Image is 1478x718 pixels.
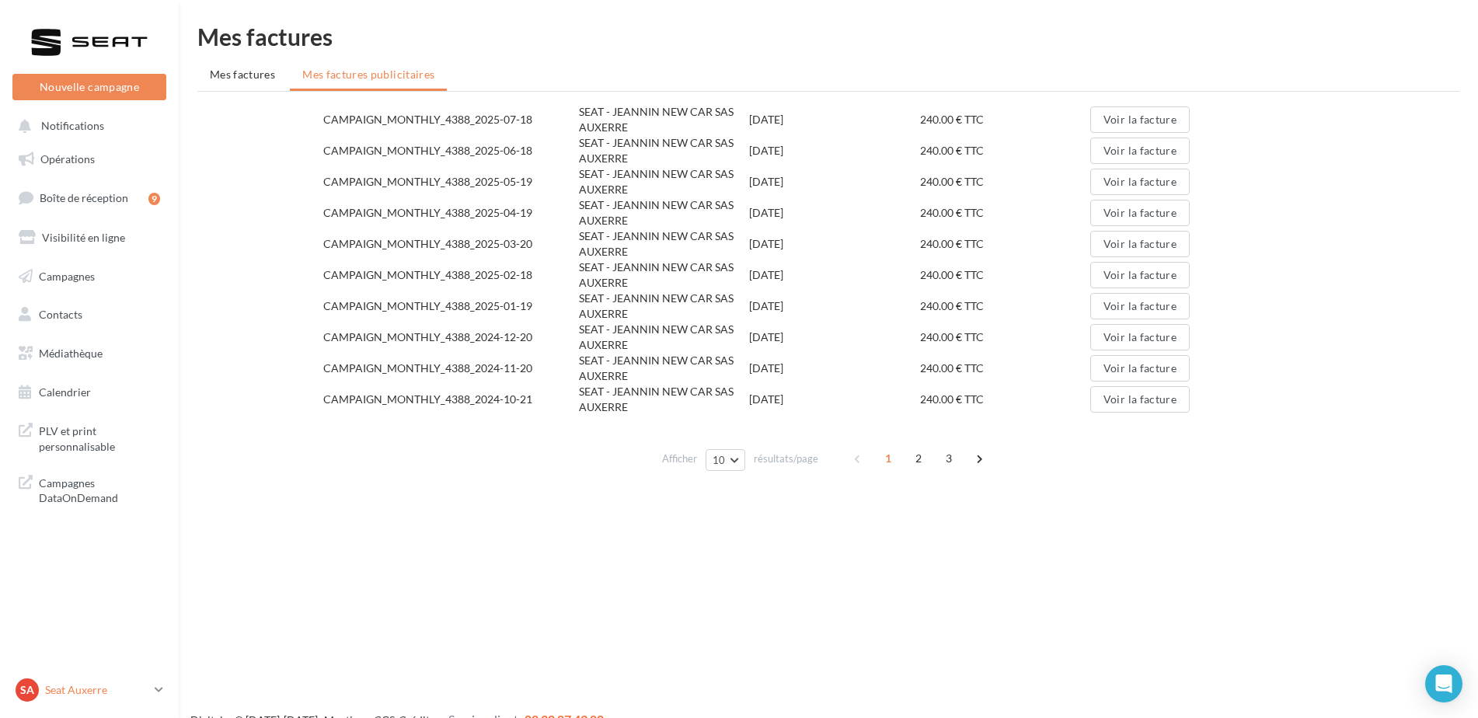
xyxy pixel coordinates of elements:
div: 240.00 € TTC [920,298,1090,314]
span: Mes factures [210,68,275,81]
div: 240.00 € TTC [920,361,1090,376]
div: 240.00 € TTC [920,267,1090,283]
button: Voir la facture [1090,386,1190,413]
div: 240.00 € TTC [920,112,1090,127]
div: [DATE] [749,112,919,127]
div: CAMPAIGN_MONTHLY_4388_2025-04-19 [323,205,579,221]
div: 9 [148,193,160,205]
span: 3 [936,446,961,471]
div: 240.00 € TTC [920,143,1090,159]
div: [DATE] [749,205,919,221]
p: Seat Auxerre [45,682,148,698]
span: Campagnes DataOnDemand [39,472,160,506]
div: SEAT - JEANNIN NEW CAR SAS AUXERRE [579,104,749,135]
div: SEAT - JEANNIN NEW CAR SAS AUXERRE [579,135,749,166]
div: [DATE] [749,392,919,407]
span: Campagnes [39,269,95,282]
div: SEAT - JEANNIN NEW CAR SAS AUXERRE [579,291,749,322]
div: 240.00 € TTC [920,329,1090,345]
div: SEAT - JEANNIN NEW CAR SAS AUXERRE [579,322,749,353]
div: 240.00 € TTC [920,205,1090,221]
a: Calendrier [9,376,169,409]
div: 240.00 € TTC [920,392,1090,407]
div: CAMPAIGN_MONTHLY_4388_2025-02-18 [323,267,579,283]
div: CAMPAIGN_MONTHLY_4388_2024-11-20 [323,361,579,376]
button: Voir la facture [1090,138,1190,164]
button: 10 [706,449,745,471]
div: CAMPAIGN_MONTHLY_4388_2025-06-18 [323,143,579,159]
div: SEAT - JEANNIN NEW CAR SAS AUXERRE [579,197,749,228]
span: Médiathèque [39,347,103,360]
div: CAMPAIGN_MONTHLY_4388_2024-10-21 [323,392,579,407]
span: 10 [713,454,726,466]
div: SEAT - JEANNIN NEW CAR SAS AUXERRE [579,260,749,291]
span: Contacts [39,308,82,321]
a: Campagnes [9,260,169,293]
span: Calendrier [39,385,91,399]
span: PLV et print personnalisable [39,420,160,454]
span: SA [20,682,34,698]
button: Nouvelle campagne [12,74,166,100]
div: [DATE] [749,236,919,252]
span: Notifications [41,120,104,133]
div: [DATE] [749,329,919,345]
div: SEAT - JEANNIN NEW CAR SAS AUXERRE [579,353,749,384]
span: résultats/page [754,451,818,466]
button: Voir la facture [1090,355,1190,382]
div: CAMPAIGN_MONTHLY_4388_2025-05-19 [323,174,579,190]
div: Open Intercom Messenger [1425,665,1462,702]
div: [DATE] [749,298,919,314]
div: SEAT - JEANNIN NEW CAR SAS AUXERRE [579,166,749,197]
button: Voir la facture [1090,169,1190,195]
div: SEAT - JEANNIN NEW CAR SAS AUXERRE [579,228,749,260]
div: [DATE] [749,267,919,283]
h1: Mes factures [197,25,1459,48]
button: Voir la facture [1090,262,1190,288]
div: [DATE] [749,361,919,376]
div: SEAT - JEANNIN NEW CAR SAS AUXERRE [579,384,749,415]
span: Visibilité en ligne [42,231,125,244]
div: CAMPAIGN_MONTHLY_4388_2025-07-18 [323,112,579,127]
div: 240.00 € TTC [920,174,1090,190]
span: Boîte de réception [40,191,128,204]
span: 2 [906,446,931,471]
div: [DATE] [749,143,919,159]
button: Voir la facture [1090,231,1190,257]
div: CAMPAIGN_MONTHLY_4388_2024-12-20 [323,329,579,345]
a: Campagnes DataOnDemand [9,466,169,512]
button: Voir la facture [1090,324,1190,350]
a: Opérations [9,143,169,176]
div: CAMPAIGN_MONTHLY_4388_2025-03-20 [323,236,579,252]
button: Voir la facture [1090,106,1190,133]
span: Afficher [662,451,697,466]
button: Voir la facture [1090,293,1190,319]
a: PLV et print personnalisable [9,414,169,460]
div: CAMPAIGN_MONTHLY_4388_2025-01-19 [323,298,579,314]
div: [DATE] [749,174,919,190]
a: Contacts [9,298,169,331]
div: 240.00 € TTC [920,236,1090,252]
a: SA Seat Auxerre [12,675,166,705]
span: 1 [876,446,901,471]
a: Médiathèque [9,337,169,370]
span: Opérations [40,152,95,166]
button: Voir la facture [1090,200,1190,226]
a: Boîte de réception9 [9,181,169,214]
a: Visibilité en ligne [9,221,169,254]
